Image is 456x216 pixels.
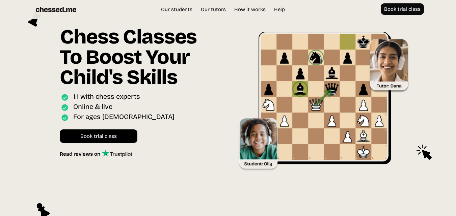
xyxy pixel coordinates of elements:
a: Book trial class [60,129,137,143]
h1: Chess Classes To Boost Your Child's Skills [60,27,218,92]
a: How it works [231,6,269,13]
a: Our students [158,6,196,13]
div: For ages [DEMOGRAPHIC_DATA] [73,113,175,122]
div: Online & live [73,102,112,112]
div: 1:1 with chess experts [73,92,140,102]
a: Read reviews on [60,150,132,157]
a: Our tutors [197,6,229,13]
div: Read reviews on [60,151,102,157]
a: Help [271,6,288,13]
a: Book trial class [381,3,424,15]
